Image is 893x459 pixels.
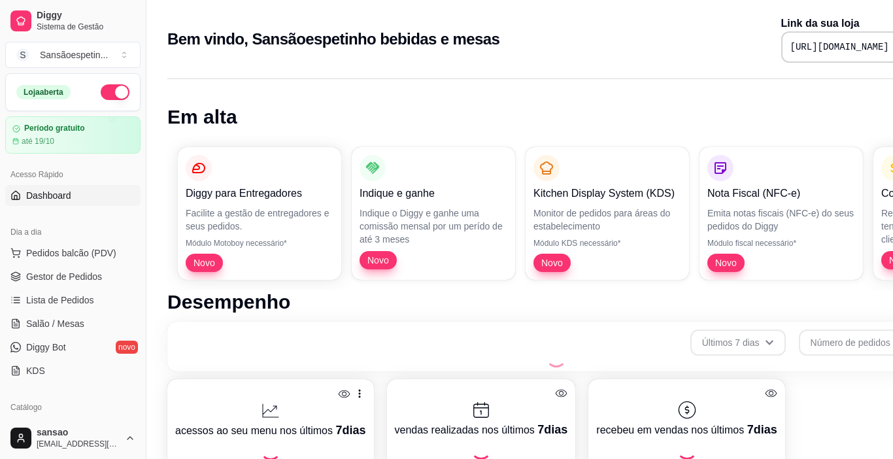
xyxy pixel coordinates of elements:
p: Kitchen Display System (KDS) [533,186,681,201]
span: Sistema de Gestão [37,22,135,32]
a: Salão / Mesas [5,313,141,334]
a: Gestor de Pedidos [5,266,141,287]
a: Lista de Pedidos [5,290,141,311]
p: Módulo fiscal necessário* [707,238,855,248]
button: Pedidos balcão (PDV) [5,243,141,263]
span: 7 dias [537,423,567,436]
button: Alterar Status [101,84,129,100]
p: acessos ao seu menu nos últimos [175,421,366,439]
pre: [URL][DOMAIN_NAME] [790,41,889,54]
p: Facilite a gestão de entregadores e seus pedidos. [186,207,333,233]
span: Novo [188,256,220,269]
h2: Bem vindo, Sansãoespetinho bebidas e mesas [167,29,499,50]
a: Período gratuitoaté 19/10 [5,116,141,154]
p: Emita notas fiscais (NFC-e) do seus pedidos do Diggy [707,207,855,233]
a: KDS [5,360,141,381]
span: Novo [362,254,394,267]
span: KDS [26,364,45,377]
span: Pedidos balcão (PDV) [26,246,116,260]
span: Dashboard [26,189,71,202]
div: Sansãoespetin ... [40,48,108,61]
p: Monitor de pedidos para áreas do estabelecimento [533,207,681,233]
div: Loading [546,347,567,367]
div: Acesso Rápido [5,164,141,185]
span: S [16,48,29,61]
a: DiggySistema de Gestão [5,5,141,37]
button: Nota Fiscal (NFC-e)Emita notas fiscais (NFC-e) do seus pedidos do DiggyMódulo fiscal necessário*Novo [699,147,863,280]
a: Diggy Botnovo [5,337,141,358]
a: Dashboard [5,185,141,206]
p: vendas realizadas nos últimos [395,420,568,439]
p: Módulo KDS necessário* [533,238,681,248]
span: Lista de Pedidos [26,294,94,307]
span: Diggy [37,10,135,22]
div: Catálogo [5,397,141,418]
article: até 19/10 [22,136,54,146]
div: Dia a dia [5,222,141,243]
span: [EMAIL_ADDRESS][DOMAIN_NAME] [37,439,120,449]
p: Módulo Motoboy necessário* [186,238,333,248]
button: Select a team [5,42,141,68]
span: Salão / Mesas [26,317,84,330]
button: Kitchen Display System (KDS)Monitor de pedidos para áreas do estabelecimentoMódulo KDS necessário... [526,147,689,280]
span: 7 dias [335,424,365,437]
article: Período gratuito [24,124,85,133]
p: Indique e ganhe [360,186,507,201]
button: Indique e ganheIndique o Diggy e ganhe uma comissão mensal por um perído de até 3 mesesNovo [352,147,515,280]
span: Diggy Bot [26,341,66,354]
span: sansao [37,427,120,439]
span: Novo [536,256,568,269]
p: Indique o Diggy e ganhe uma comissão mensal por um perído de até 3 meses [360,207,507,246]
span: Gestor de Pedidos [26,270,102,283]
span: 7 dias [747,423,777,436]
p: recebeu em vendas nos últimos [596,420,777,439]
button: Últimos 7 dias [690,330,786,356]
div: Loja aberta [16,85,71,99]
span: Novo [710,256,742,269]
button: Diggy para EntregadoresFacilite a gestão de entregadores e seus pedidos.Módulo Motoboy necessário... [178,147,341,280]
button: sansao[EMAIL_ADDRESS][DOMAIN_NAME] [5,422,141,454]
p: Nota Fiscal (NFC-e) [707,186,855,201]
p: Diggy para Entregadores [186,186,333,201]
